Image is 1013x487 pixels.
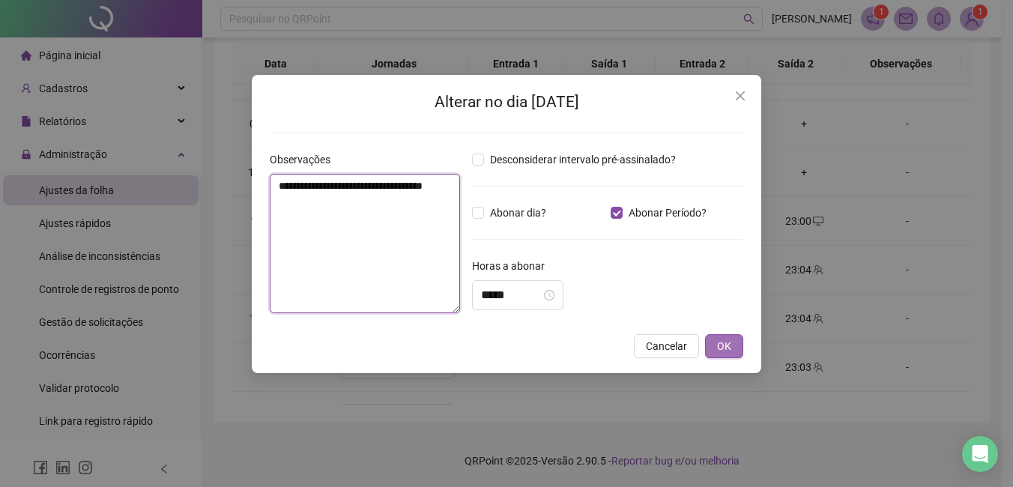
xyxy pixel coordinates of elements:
div: Open Intercom Messenger [962,436,998,472]
label: Horas a abonar [472,258,554,274]
span: close [734,90,746,102]
button: Cancelar [634,334,699,358]
h2: Alterar no dia [DATE] [270,90,743,115]
span: OK [717,338,731,354]
span: Cancelar [646,338,687,354]
button: OK [705,334,743,358]
button: Close [728,84,752,108]
span: Abonar Período? [623,205,713,221]
label: Observações [270,151,340,168]
span: Desconsiderar intervalo pré-assinalado? [484,151,682,168]
span: Abonar dia? [484,205,552,221]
